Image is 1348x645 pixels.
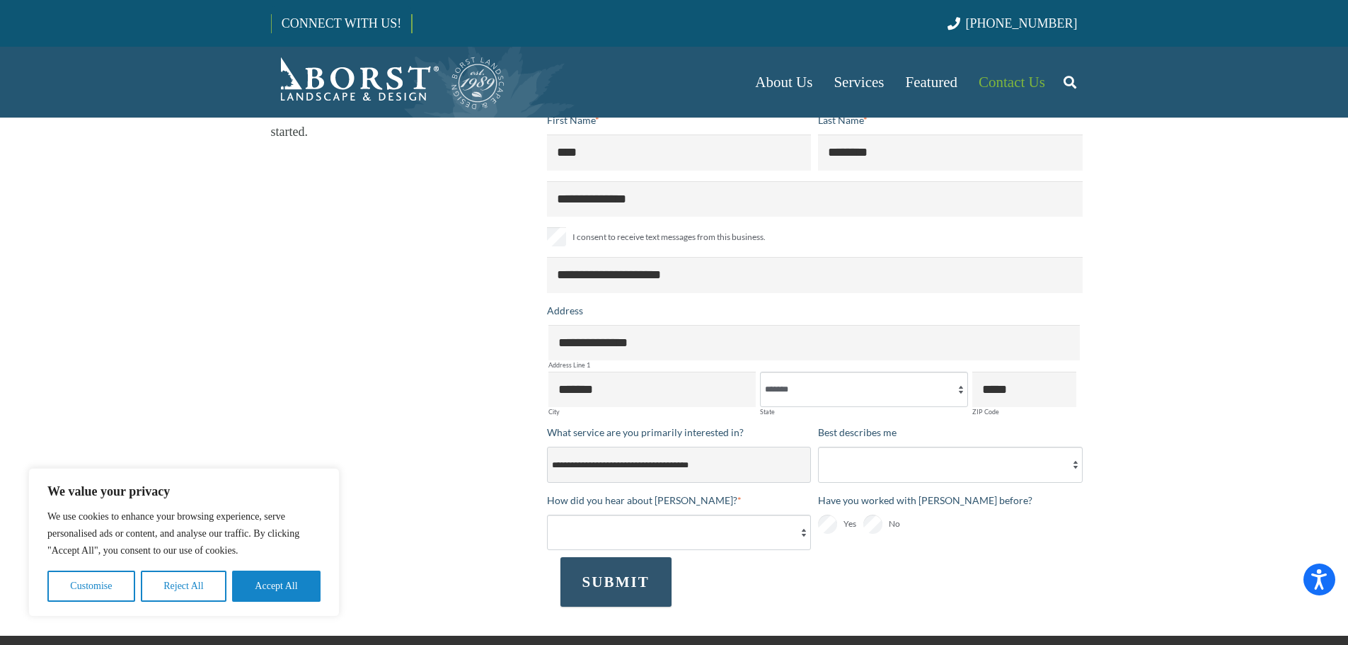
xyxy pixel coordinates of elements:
[547,227,566,246] input: I consent to receive text messages from this business.
[1056,64,1084,100] a: Search
[755,74,812,91] span: About Us
[823,47,894,118] a: Services
[547,114,595,126] span: First Name
[47,508,321,559] p: We use cookies to enhance your browsing experience, serve personalised ads or content, and analys...
[272,6,411,40] a: CONNECT WITH US!
[818,135,1083,170] input: Last Name*
[895,47,968,118] a: Featured
[818,515,837,534] input: Yes
[968,47,1056,118] a: Contact Us
[141,571,226,602] button: Reject All
[572,229,766,246] span: I consent to receive text messages from this business.
[818,494,1032,506] span: Have you worked with [PERSON_NAME] before?
[818,426,897,438] span: Best describes me
[863,515,882,534] input: No
[889,515,900,532] span: No
[744,47,823,118] a: About Us
[972,409,1076,415] label: ZIP Code
[834,74,884,91] span: Services
[979,74,1045,91] span: Contact Us
[548,362,1080,368] label: Address Line 1
[966,16,1078,30] span: [PHONE_NUMBER]
[843,515,856,532] span: Yes
[271,54,506,110] a: Borst-Logo
[547,304,583,316] span: Address
[547,426,744,438] span: What service are you primarily interested in?
[947,16,1077,30] a: [PHONE_NUMBER]
[560,557,672,607] button: SUBMIT
[906,74,957,91] span: Featured
[47,571,135,602] button: Customise
[760,409,968,415] label: State
[818,114,863,126] span: Last Name
[547,515,812,550] select: How did you hear about [PERSON_NAME]?*
[547,494,737,506] span: How did you hear about [PERSON_NAME]?
[271,100,535,142] p: Fill out the form below and we’ll help you get started.
[28,468,340,617] div: We value your privacy
[547,135,812,170] input: First Name*
[232,571,321,602] button: Accept All
[818,447,1083,482] select: Best describes me
[47,483,321,500] p: We value your privacy
[547,447,812,482] select: What service are you primarily interested in?
[548,409,756,415] label: City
